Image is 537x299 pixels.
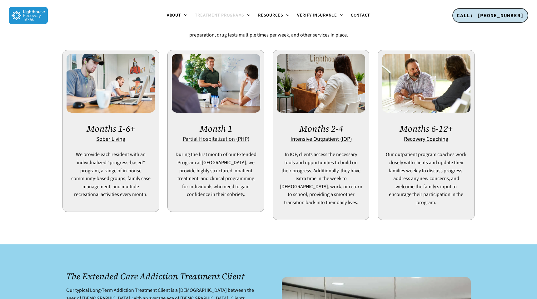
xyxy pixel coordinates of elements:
span: Verify Insurance [297,12,337,18]
a: Contact [347,13,374,18]
a: About [163,13,191,18]
p: During the first month of our Extended Program at [GEOGRAPHIC_DATA], we provide highly structured... [174,151,257,199]
span: Treatment Programs [195,12,245,18]
a: Recovery Coaching [404,135,448,143]
a: Resources [254,13,293,18]
p: In IOP, clients access the necessary tools and opportunities to build on their progress. Addition... [280,151,363,207]
p: We provide each resident with an individualized “progress-based” program, a range of in-house com... [69,151,152,199]
a: Verify Insurance [293,13,347,18]
a: Months 6-12+ [400,123,453,135]
a: Partial Hospitalization (PHP) [183,135,249,143]
a: Month 1 [200,123,232,135]
span: CALL: [PHONE_NUMBER] [457,12,524,18]
img: Lighthouse Recovery Texas [9,7,48,24]
a: CALL: [PHONE_NUMBER] [452,8,528,23]
span: Resources [258,12,283,18]
a: Months 1-6+ [87,123,135,135]
span: About [167,12,181,18]
a: Sober Living [96,135,125,143]
span: Contact [351,12,370,18]
p: Our outpatient program coaches work closely with clients and update their families weekly to disc... [385,151,468,207]
a: Treatment Programs [191,13,255,18]
a: Months 2-4 [299,123,343,135]
h2: The Extended Care Addiction Treatment Client [66,271,255,281]
a: Intensive Outpatient (IOP) [291,135,352,143]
